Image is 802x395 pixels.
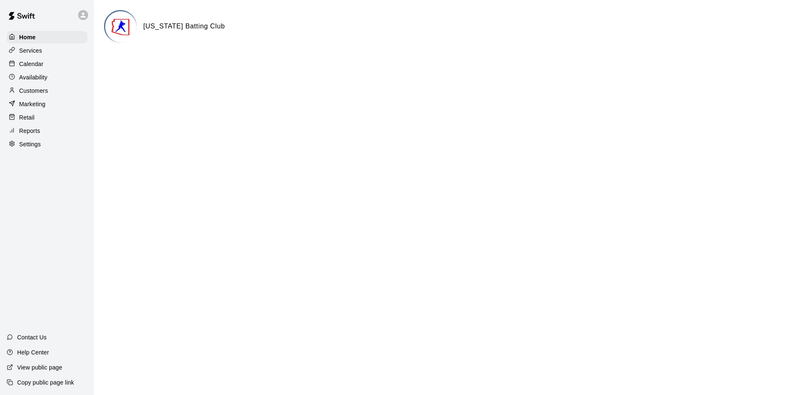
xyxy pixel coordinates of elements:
[19,46,42,55] p: Services
[7,31,87,43] a: Home
[7,111,87,124] a: Retail
[7,98,87,110] a: Marketing
[19,113,35,122] p: Retail
[7,138,87,150] a: Settings
[19,73,48,82] p: Availability
[17,363,62,372] p: View public page
[19,87,48,95] p: Customers
[143,21,225,32] h6: [US_STATE] Batting Club
[17,348,49,357] p: Help Center
[19,60,43,68] p: Calendar
[17,378,74,387] p: Copy public page link
[19,100,46,108] p: Marketing
[7,58,87,70] a: Calendar
[19,140,41,148] p: Settings
[17,333,47,341] p: Contact Us
[7,71,87,84] a: Availability
[19,127,40,135] p: Reports
[7,125,87,137] a: Reports
[7,44,87,57] a: Services
[19,33,36,41] p: Home
[105,11,137,43] img: Arizona Batting Club logo
[7,84,87,97] a: Customers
